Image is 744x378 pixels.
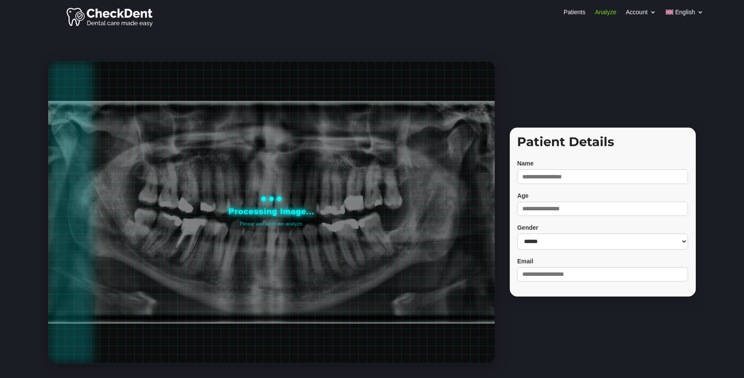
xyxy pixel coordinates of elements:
h3: Patient Details [517,135,688,152]
a: Account [626,9,656,19]
span: English [675,9,695,15]
a: Patients [564,9,586,19]
label: Gender [517,224,688,231]
span: Please wait while we analyze. [240,220,304,228]
img: 9k= [48,100,495,324]
label: Name [517,159,688,167]
label: Age [517,192,688,200]
a: Analyze [595,9,617,19]
label: Email [517,257,688,265]
a: English [666,9,704,19]
span: Processing Image... [229,208,314,216]
img: Checkdent Logo [66,6,155,28]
